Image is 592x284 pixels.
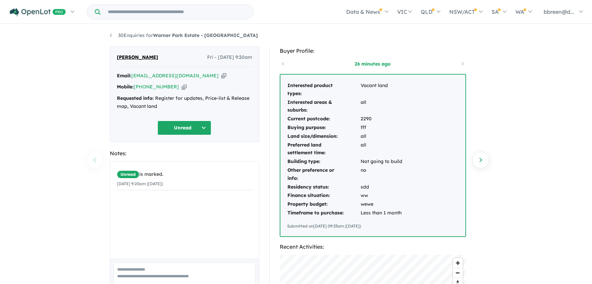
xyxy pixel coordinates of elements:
[453,268,463,278] button: Zoom out
[117,53,158,62] span: [PERSON_NAME]
[287,223,459,230] div: Submitted on [DATE] 09:33am ([DATE])
[287,191,360,200] td: Finance situation:
[117,73,131,79] strong: Email:
[287,157,360,166] td: Building type:
[360,132,403,141] td: all
[360,123,403,132] td: fff
[287,81,360,98] td: Interested product types:
[117,95,154,101] strong: Requested info:
[287,132,360,141] td: Land size/dimension:
[287,183,360,192] td: Residency status:
[117,94,252,111] div: Register for updates, Price-list & Release map, Vacant land
[287,166,360,183] td: Other preference or info:
[287,115,360,123] td: Current postcode:
[182,83,187,90] button: Copy
[117,170,252,178] div: is marked.
[153,32,258,38] strong: Warner Park Estate - [GEOGRAPHIC_DATA]
[207,53,252,62] span: Fri - [DATE] 9:20am
[344,60,401,67] a: 26 minutes ago
[360,157,403,166] td: Not going to build
[110,32,258,38] a: 30Enquiries forWarner Park Estate - [GEOGRAPHIC_DATA]
[117,84,134,90] strong: Mobile:
[360,141,403,158] td: all
[453,258,463,268] button: Zoom in
[287,200,360,209] td: Property budget:
[280,46,466,55] div: Buyer Profile:
[360,81,403,98] td: Vacant land
[360,166,403,183] td: no
[287,123,360,132] td: Buying purpose:
[117,181,163,186] small: [DATE] 9:20am ([DATE])
[102,5,252,19] input: Try estate name, suburb, builder or developer
[360,191,403,200] td: ww
[10,8,66,16] img: Openlot PRO Logo White
[280,242,466,251] div: Recent Activities:
[360,209,403,217] td: Less than 1 month
[131,73,219,79] a: [EMAIL_ADDRESS][DOMAIN_NAME]
[287,98,360,115] td: Interested areas & suburbs:
[110,32,483,40] nav: breadcrumb
[360,115,403,123] td: 2290
[110,149,259,158] div: Notes:
[360,98,403,115] td: all
[221,72,226,79] button: Copy
[134,84,179,90] a: [PHONE_NUMBER]
[287,209,360,217] td: Timeframe to purchase:
[544,8,574,15] span: bbreen@d...
[360,200,403,209] td: wewe
[360,183,403,192] td: sdd
[287,141,360,158] td: Preferred land settlement time:
[157,121,211,135] button: Unread
[117,170,139,178] span: Unread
